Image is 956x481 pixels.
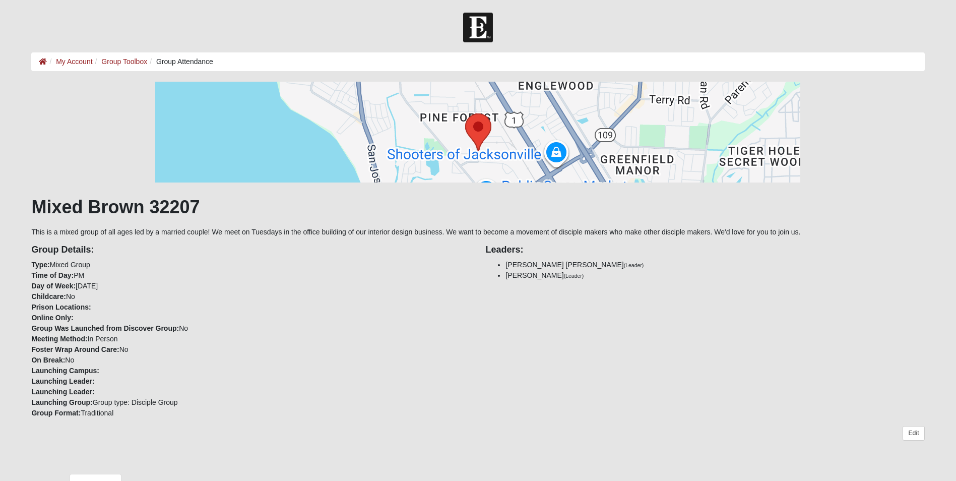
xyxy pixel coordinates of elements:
strong: Childcare: [31,292,66,300]
li: Group Attendance [147,56,213,67]
strong: Group Format: [31,409,81,417]
a: My Account [56,57,92,66]
strong: Time of Day: [31,271,74,279]
strong: Launching Leader: [31,377,94,385]
div: Mixed Group PM [DATE] No No In Person No No Group type: Disciple Group Traditional [24,237,478,418]
strong: Meeting Method: [31,335,87,343]
h1: Mixed Brown 32207 [31,196,924,218]
strong: Online Only: [31,314,73,322]
small: (Leader) [624,262,644,268]
strong: Day of Week: [31,282,76,290]
strong: Type: [31,261,49,269]
strong: Launching Campus: [31,367,99,375]
h4: Group Details: [31,245,470,256]
img: Church of Eleven22 Logo [463,13,493,42]
a: Edit [903,426,924,441]
small: (Leader) [564,273,584,279]
a: Group Toolbox [101,57,147,66]
strong: Foster Wrap Around Care: [31,345,119,353]
strong: On Break: [31,356,65,364]
li: [PERSON_NAME] [PERSON_NAME] [505,260,924,270]
h4: Leaders: [485,245,924,256]
strong: Group Was Launched from Discover Group: [31,324,179,332]
strong: Launching Group: [31,398,92,406]
strong: Launching Leader: [31,388,94,396]
li: [PERSON_NAME] [505,270,924,281]
strong: Prison Locations: [31,303,91,311]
